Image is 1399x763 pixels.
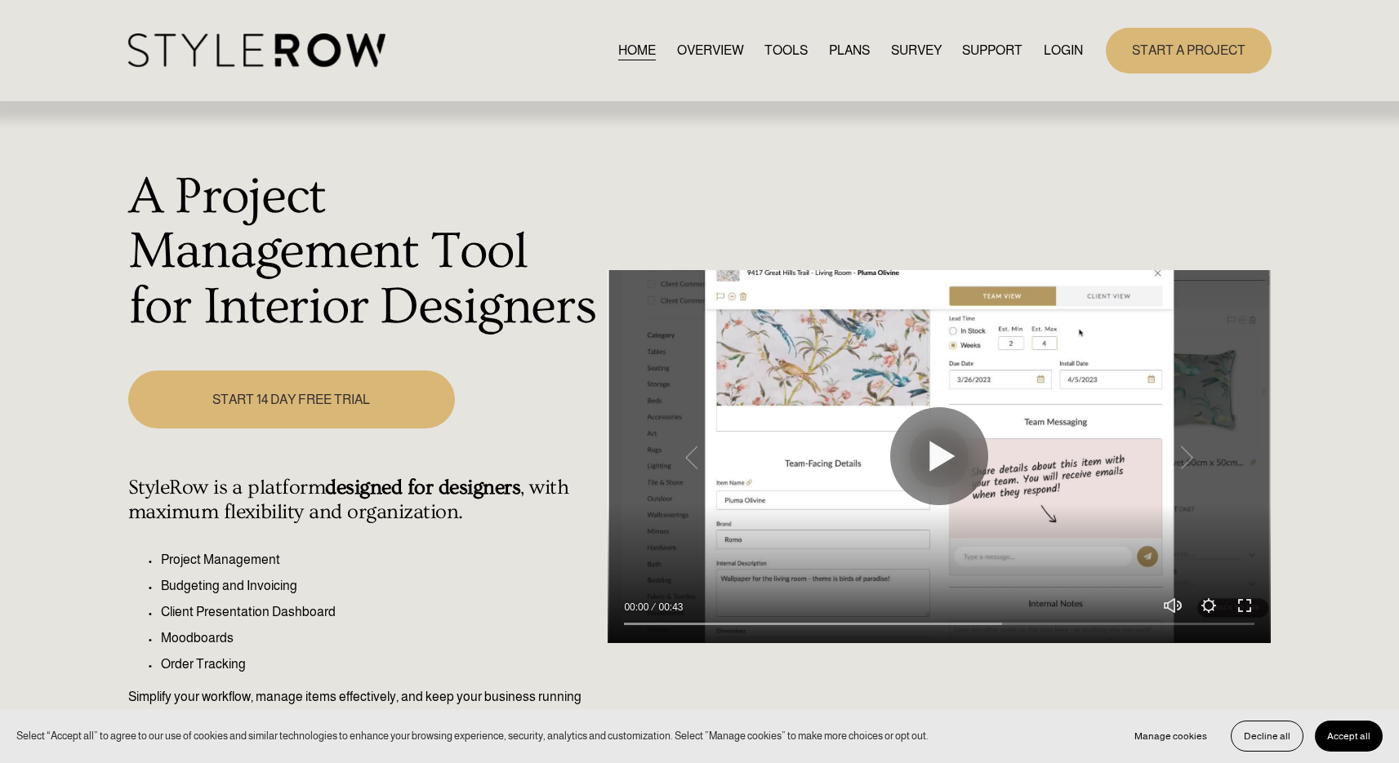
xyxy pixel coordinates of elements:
button: Play [890,407,988,505]
p: Client Presentation Dashboard [161,602,599,622]
a: OVERVIEW [677,39,744,61]
div: Duration [653,599,687,615]
input: Seek [624,618,1254,629]
span: Manage cookies [1134,730,1207,742]
p: Simplify your workflow, manage items effectively, and keep your business running seamlessly. [128,687,599,726]
span: Decline all [1244,730,1290,742]
img: StyleRow [128,33,385,67]
a: SURVEY [891,39,942,61]
a: PLANS [829,39,870,61]
p: Budgeting and Invoicing [161,576,599,596]
h4: StyleRow is a platform , with maximum flexibility and organization. [128,476,599,525]
span: Accept all [1327,730,1370,742]
a: LOGIN [1044,39,1083,61]
p: Project Management [161,550,599,570]
p: Moodboards [161,628,599,648]
button: Accept all [1315,721,1383,752]
button: Decline all [1231,721,1303,752]
button: Manage cookies [1122,721,1219,752]
h1: A Project Management Tool for Interior Designers [128,170,599,335]
p: Select “Accept all” to agree to our use of cookies and similar technologies to enhance your brows... [16,728,929,743]
p: Order Tracking [161,654,599,674]
a: HOME [618,39,656,61]
div: Current time [624,599,653,615]
a: START 14 DAY FREE TRIAL [128,370,455,428]
a: TOOLS [764,39,808,61]
strong: designed for designers [325,476,520,499]
span: SUPPORT [962,41,1023,60]
a: START A PROJECT [1106,28,1272,73]
a: folder dropdown [962,39,1023,61]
